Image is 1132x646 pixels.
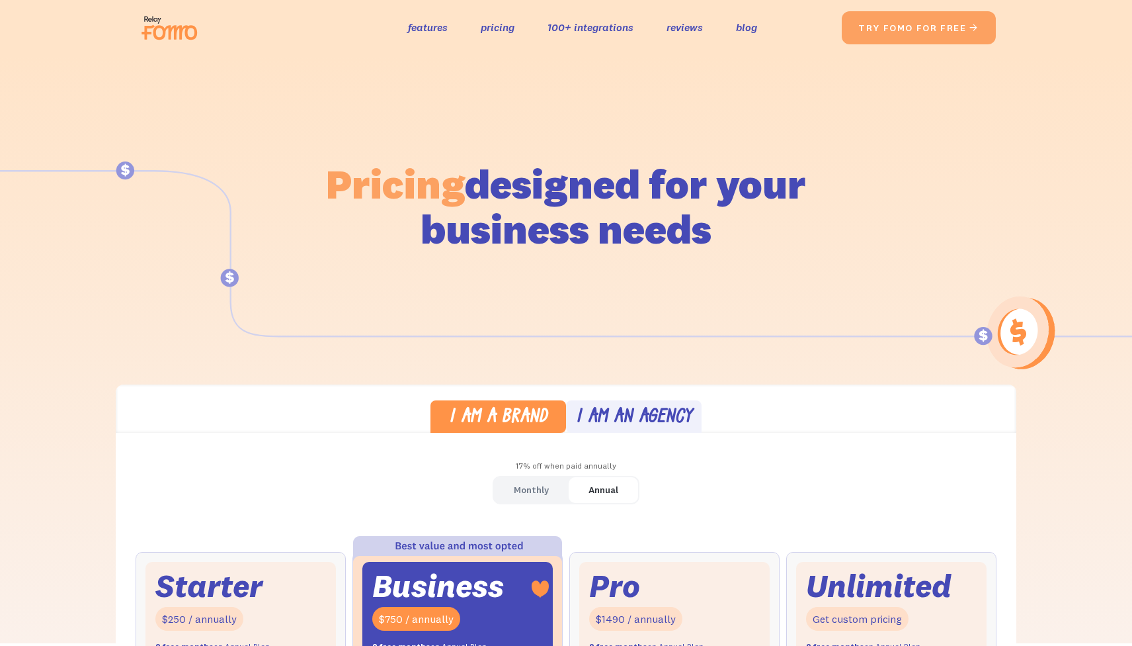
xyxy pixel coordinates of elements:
[547,18,633,37] a: 100+ integrations
[372,607,460,631] div: $750 / annually
[806,572,951,600] div: Unlimited
[325,161,807,252] h1: designed for your business needs
[514,481,549,500] div: Monthly
[576,408,692,428] div: I am an agency
[408,18,448,37] a: features
[806,607,909,631] div: Get custom pricing
[449,408,547,428] div: I am a brand
[326,158,465,209] span: Pricing
[736,18,757,37] a: blog
[588,481,618,500] div: Annual
[481,18,514,37] a: pricing
[155,572,263,600] div: Starter
[155,607,243,631] div: $250 / annually
[969,22,979,34] span: 
[842,11,996,44] a: try fomo for free
[667,18,703,37] a: reviews
[116,457,1016,476] div: 17% off when paid annually
[589,607,682,631] div: $1490 / annually
[372,572,504,600] div: Business
[589,572,640,600] div: Pro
